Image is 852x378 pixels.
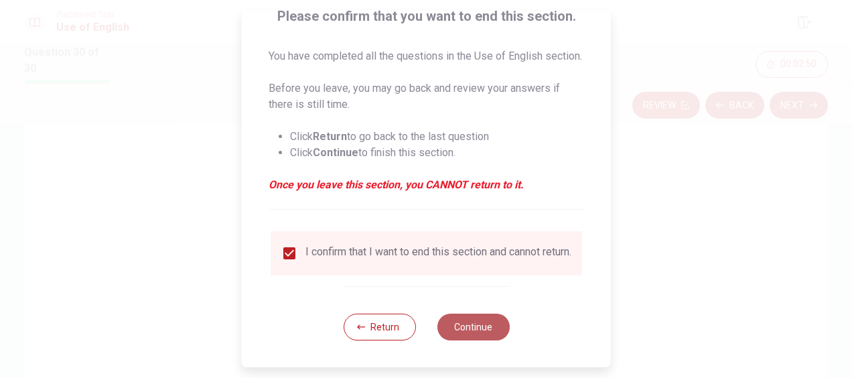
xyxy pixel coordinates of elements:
[290,129,584,145] li: Click to go back to the last question
[269,80,584,113] p: Before you leave, you may go back and review your answers if there is still time.
[313,146,358,159] strong: Continue
[343,314,415,340] button: Return
[313,130,347,143] strong: Return
[305,245,571,261] div: I confirm that I want to end this section and cannot return.
[269,177,584,193] em: Once you leave this section, you CANNOT return to it.
[437,314,509,340] button: Continue
[269,48,584,64] p: You have completed all the questions in the Use of English section.
[290,145,584,161] li: Click to finish this section.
